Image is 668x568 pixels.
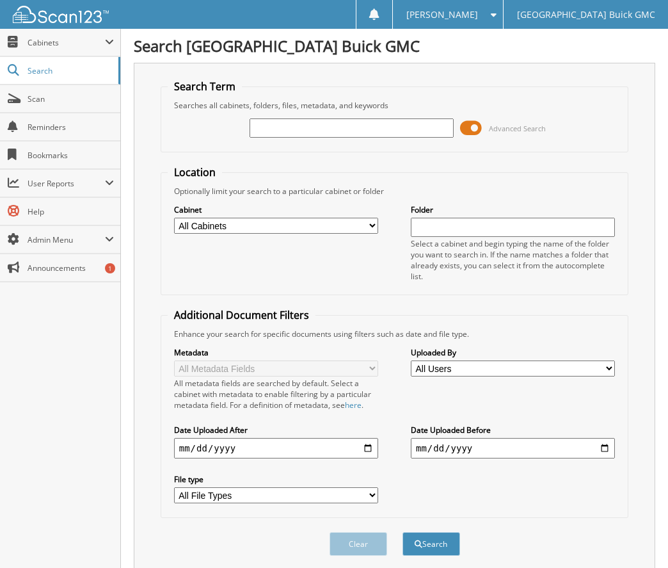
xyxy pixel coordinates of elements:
[28,93,114,104] span: Scan
[28,206,114,217] span: Help
[28,234,105,245] span: Admin Menu
[489,124,546,133] span: Advanced Search
[174,438,378,458] input: start
[168,308,315,322] legend: Additional Document Filters
[13,6,109,23] img: scan123-logo-white.svg
[168,100,622,111] div: Searches all cabinets, folders, files, metadata, and keywords
[411,347,615,358] label: Uploaded By
[517,11,655,19] span: [GEOGRAPHIC_DATA] Buick GMC
[406,11,478,19] span: [PERSON_NAME]
[28,122,114,133] span: Reminders
[411,238,615,282] div: Select a cabinet and begin typing the name of the folder you want to search in. If the name match...
[174,474,378,485] label: File type
[28,65,112,76] span: Search
[411,438,615,458] input: end
[28,263,114,273] span: Announcements
[105,263,115,273] div: 1
[28,150,114,161] span: Bookmarks
[174,204,378,215] label: Cabinet
[168,186,622,197] div: Optionally limit your search to a particular cabinet or folder
[174,347,378,358] label: Metadata
[330,532,387,556] button: Clear
[28,37,105,48] span: Cabinets
[174,378,378,410] div: All metadata fields are searched by default. Select a cabinet with metadata to enable filtering b...
[174,425,378,435] label: Date Uploaded After
[168,329,622,339] div: Enhance your search for specific documents using filters such as date and file type.
[345,400,362,410] a: here
[411,425,615,435] label: Date Uploaded Before
[28,178,105,189] span: User Reports
[168,165,222,179] legend: Location
[134,35,655,56] h1: Search [GEOGRAPHIC_DATA] Buick GMC
[402,532,460,556] button: Search
[168,79,242,93] legend: Search Term
[411,204,615,215] label: Folder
